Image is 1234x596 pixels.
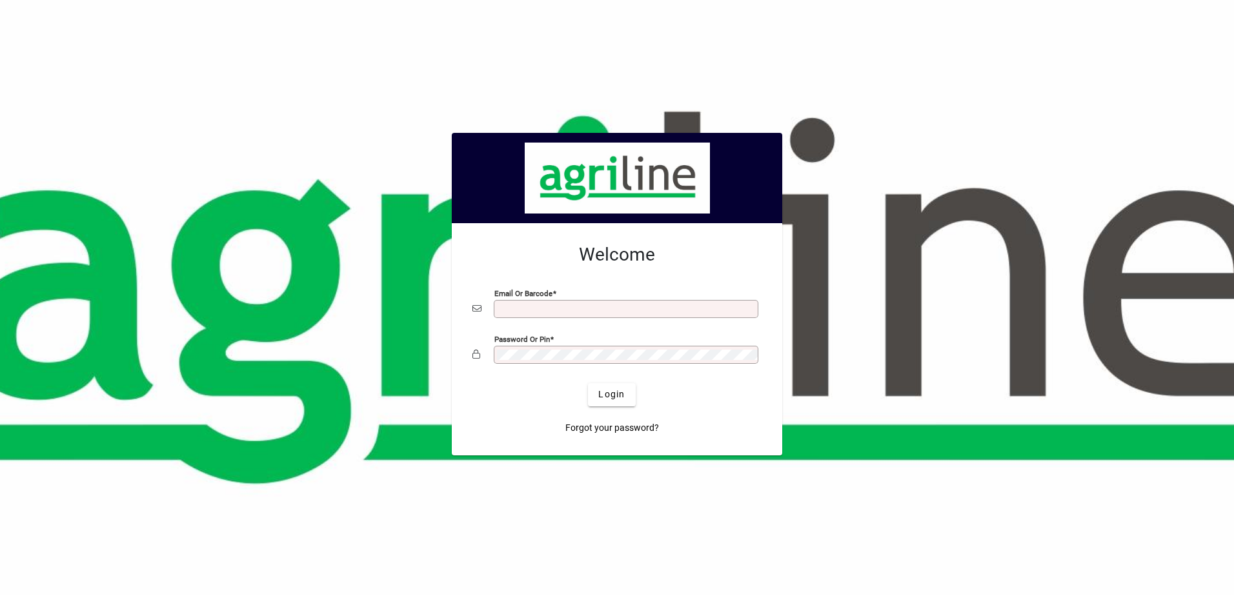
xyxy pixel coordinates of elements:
[588,383,635,406] button: Login
[565,421,659,435] span: Forgot your password?
[494,334,550,343] mat-label: Password or Pin
[494,288,552,297] mat-label: Email or Barcode
[560,417,664,440] a: Forgot your password?
[598,388,625,401] span: Login
[472,244,762,266] h2: Welcome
